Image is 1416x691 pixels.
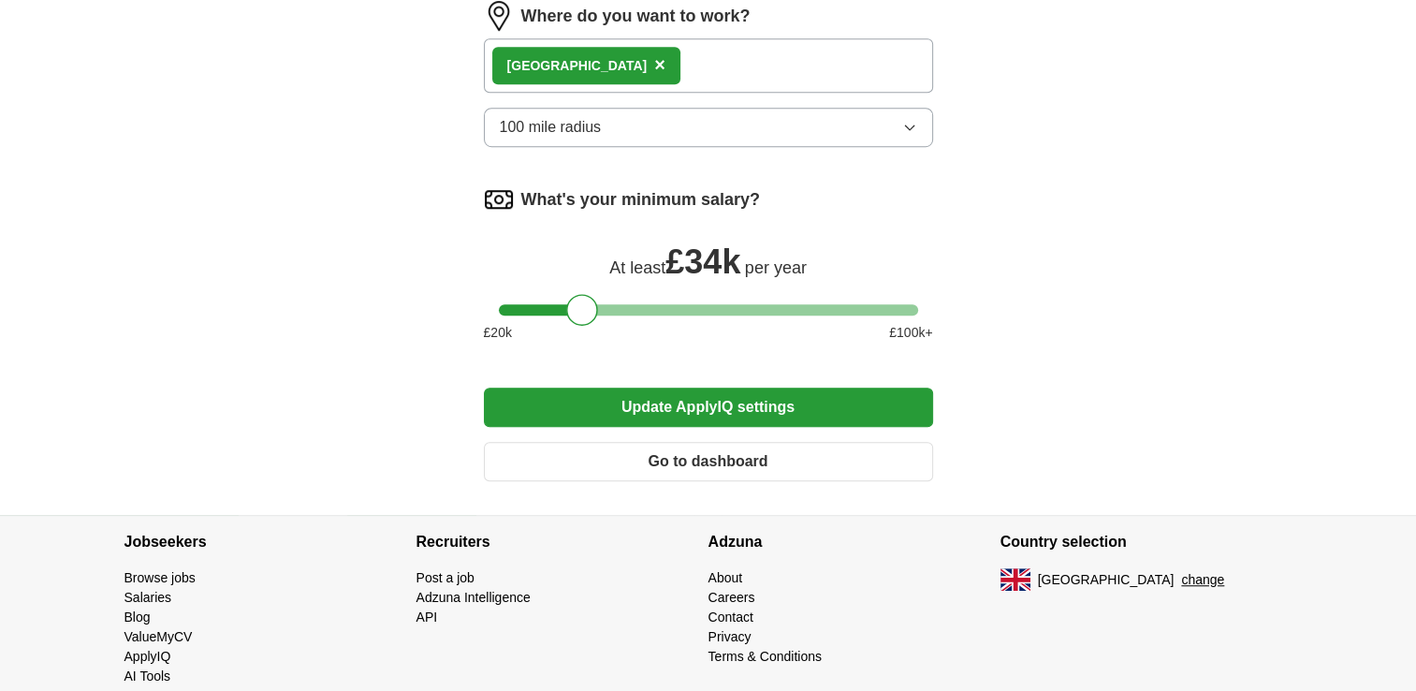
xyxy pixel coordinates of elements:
[124,610,151,625] a: Blog
[1038,570,1175,590] span: [GEOGRAPHIC_DATA]
[500,116,602,139] span: 100 mile radius
[665,243,740,281] span: £ 34k
[124,629,193,644] a: ValueMyCV
[507,56,648,76] div: [GEOGRAPHIC_DATA]
[1000,516,1292,568] h4: Country selection
[708,649,822,664] a: Terms & Conditions
[416,590,531,605] a: Adzuna Intelligence
[124,669,171,684] a: AI Tools
[484,388,933,427] button: Update ApplyIQ settings
[484,184,514,214] img: salary.png
[484,442,933,481] button: Go to dashboard
[889,323,932,343] span: £ 100 k+
[416,570,474,585] a: Post a job
[124,570,196,585] a: Browse jobs
[654,54,665,75] span: ×
[416,610,438,625] a: API
[484,108,933,147] button: 100 mile radius
[1000,568,1030,591] img: UK flag
[609,258,665,277] span: At least
[708,610,753,625] a: Contact
[654,51,665,80] button: ×
[124,590,172,605] a: Salaries
[708,590,755,605] a: Careers
[521,4,751,29] label: Where do you want to work?
[124,649,171,664] a: ApplyIQ
[1181,570,1224,590] button: change
[708,570,743,585] a: About
[484,323,512,343] span: £ 20 k
[708,629,752,644] a: Privacy
[521,187,760,213] label: What's your minimum salary?
[484,1,514,31] img: location.png
[745,258,807,277] span: per year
